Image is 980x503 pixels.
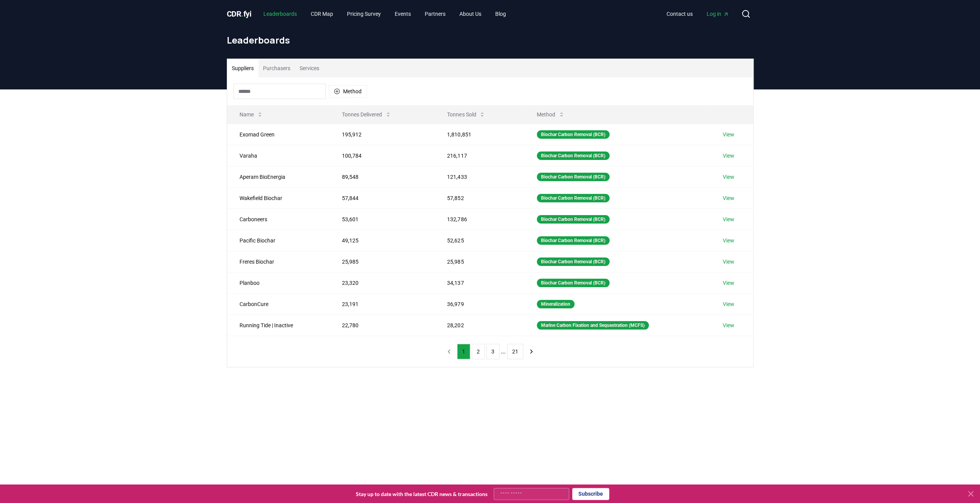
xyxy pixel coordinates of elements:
[227,293,330,315] td: CarbonCure
[435,166,524,187] td: 121,433
[330,209,435,230] td: 53,601
[227,251,330,272] td: Freres Biochar
[435,209,524,230] td: 132,786
[330,272,435,293] td: 23,320
[707,10,729,18] span: Log in
[330,230,435,251] td: 49,125
[507,344,523,359] button: 21
[330,251,435,272] td: 25,985
[227,124,330,145] td: Exomad Green
[722,279,734,287] a: View
[330,187,435,209] td: 57,844
[435,124,524,145] td: 1,810,851
[537,151,610,160] div: Biochar Carbon Removal (BCR)
[722,131,734,138] a: View
[722,173,734,181] a: View
[531,107,571,122] button: Method
[722,152,734,160] a: View
[227,230,330,251] td: Pacific Biochar
[227,272,330,293] td: Planboo
[722,321,734,329] a: View
[722,237,734,244] a: View
[227,145,330,166] td: Varaha
[258,59,295,77] button: Purchasers
[435,145,524,166] td: 216,117
[389,7,417,21] a: Events
[501,347,506,356] li: ...
[227,8,251,19] a: CDR.fyi
[241,9,243,19] span: .
[453,7,487,21] a: About Us
[435,272,524,293] td: 34,137
[295,59,324,77] button: Services
[722,194,734,202] a: View
[227,209,330,230] td: Carboneers
[227,9,251,19] span: CDR fyi
[227,166,330,187] td: Aperam BioEnergia
[722,258,734,266] a: View
[489,7,512,21] a: Blog
[537,194,610,202] div: Biochar Carbon Removal (BCR)
[341,7,387,21] a: Pricing Survey
[233,107,269,122] button: Name
[330,166,435,187] td: 89,548
[330,145,435,166] td: 100,784
[435,315,524,336] td: 28,202
[257,7,512,21] nav: Main
[227,187,330,209] td: Wakefield Biochar
[227,315,330,336] td: Running Tide | Inactive
[660,7,699,21] a: Contact us
[537,236,610,245] div: Biochar Carbon Removal (BCR)
[435,293,524,315] td: 36,979
[537,173,610,181] div: Biochar Carbon Removal (BCR)
[329,85,367,98] button: Method
[537,300,575,308] div: Mineralization
[435,230,524,251] td: 52,625
[330,293,435,315] td: 23,191
[227,59,258,77] button: Suppliers
[525,344,538,359] button: next page
[486,344,499,359] button: 3
[305,7,339,21] a: CDR Map
[435,251,524,272] td: 25,985
[435,187,524,209] td: 57,852
[330,124,435,145] td: 195,912
[537,130,610,139] div: Biochar Carbon Removal (BCR)
[660,7,735,21] nav: Main
[441,107,491,122] button: Tonnes Sold
[330,315,435,336] td: 22,780
[537,257,610,266] div: Biochar Carbon Removal (BCR)
[227,34,754,46] h1: Leaderboards
[537,279,610,287] div: Biochar Carbon Removal (BCR)
[537,215,610,224] div: Biochar Carbon Removal (BCR)
[457,344,470,359] button: 1
[700,7,735,21] a: Log in
[472,344,485,359] button: 2
[419,7,452,21] a: Partners
[257,7,303,21] a: Leaderboards
[722,215,734,223] a: View
[722,300,734,308] a: View
[336,107,397,122] button: Tonnes Delivered
[537,321,649,330] div: Marine Carbon Fixation and Sequestration (MCFS)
